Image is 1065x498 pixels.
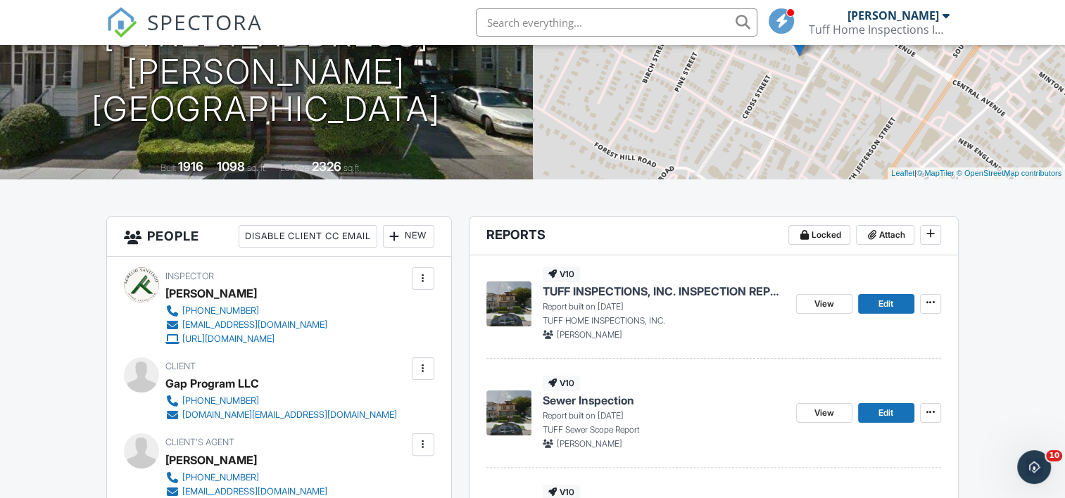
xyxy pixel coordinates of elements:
a: [PHONE_NUMBER] [165,394,397,408]
div: 2326 [312,159,341,174]
h1: [STREET_ADDRESS][PERSON_NAME] [GEOGRAPHIC_DATA] [23,16,510,127]
div: [URL][DOMAIN_NAME] [182,333,275,345]
h3: People [107,217,450,257]
span: sq.ft. [344,162,361,173]
div: [PHONE_NUMBER] [182,305,259,317]
span: SPECTORA [147,7,263,37]
span: Inspector [165,271,214,281]
span: Lot Size [280,162,310,173]
div: | [888,167,1065,179]
a: [PHONE_NUMBER] [165,304,327,318]
div: Tuff Home Inspections Inc. [809,23,950,37]
a: [EMAIL_ADDRESS][DOMAIN_NAME] [165,318,327,332]
img: The Best Home Inspection Software - Spectora [106,7,137,38]
iframe: Intercom live chat [1017,450,1051,484]
div: Gap Program LLC [165,373,259,394]
a: [DOMAIN_NAME][EMAIL_ADDRESS][DOMAIN_NAME] [165,408,397,422]
a: SPECTORA [106,19,263,49]
a: [URL][DOMAIN_NAME] [165,332,327,346]
div: Disable Client CC Email [239,225,377,248]
div: [PHONE_NUMBER] [182,472,259,483]
div: [PHONE_NUMBER] [182,395,259,407]
span: Built [160,162,176,173]
div: [EMAIL_ADDRESS][DOMAIN_NAME] [182,319,327,331]
div: [EMAIL_ADDRESS][DOMAIN_NAME] [182,486,327,497]
input: Search everything... [476,8,757,37]
span: sq. ft. [247,162,267,173]
span: 10 [1046,450,1062,461]
div: 1916 [178,159,203,174]
div: New [383,225,434,248]
a: © MapTiler [916,169,954,177]
a: © OpenStreetMap contributors [957,169,1061,177]
div: [PERSON_NAME] [847,8,939,23]
span: Client's Agent [165,437,234,447]
a: [PHONE_NUMBER] [165,471,327,485]
div: [PERSON_NAME] [165,283,257,304]
a: Leaflet [891,169,914,177]
div: [DOMAIN_NAME][EMAIL_ADDRESS][DOMAIN_NAME] [182,409,397,421]
div: [PERSON_NAME] [165,449,257,471]
span: Client [165,361,196,371]
div: 1098 [217,159,245,174]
